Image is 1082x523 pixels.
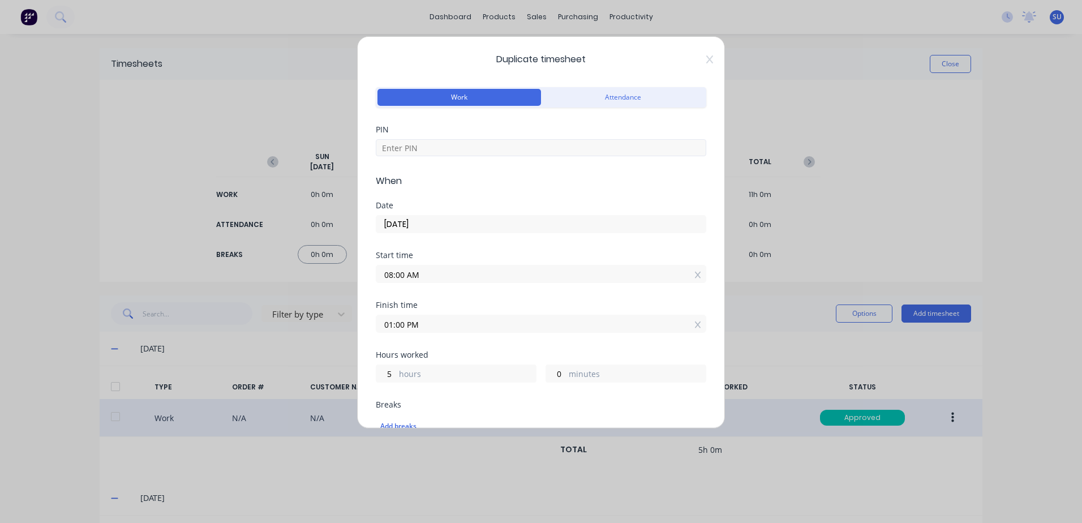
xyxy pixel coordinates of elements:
label: minutes [569,368,706,382]
span: Duplicate timesheet [376,53,706,66]
input: 0 [546,365,566,382]
div: Date [376,202,706,209]
div: Hours worked [376,351,706,359]
button: Work [377,89,541,106]
div: Start time [376,251,706,259]
button: Attendance [541,89,705,106]
div: PIN [376,126,706,134]
div: Finish time [376,301,706,309]
div: Add breaks [380,419,702,434]
div: Breaks [376,401,706,409]
span: When [376,174,706,188]
input: Enter PIN [376,139,706,156]
label: hours [399,368,536,382]
input: 0 [376,365,396,382]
